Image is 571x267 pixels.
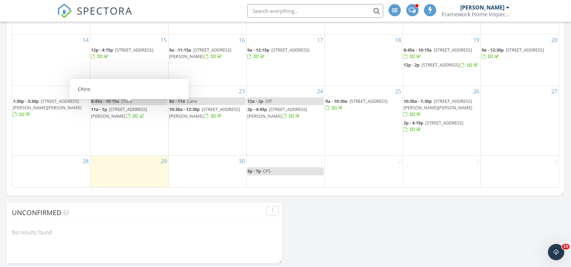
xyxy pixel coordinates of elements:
[404,98,432,104] span: 10:30a - 1:30p
[91,47,153,59] a: 12p - 4:15p [STREET_ADDRESS]
[404,62,479,68] a: 12p - 2p [STREET_ADDRESS]
[169,106,246,120] a: 10:30a - 12:30p [STREET_ADDRESS][PERSON_NAME]
[247,47,309,59] a: 9a - 12:15p [STREET_ADDRESS]
[404,98,472,117] a: 10:30a - 1:30p [STREET_ADDRESS][PERSON_NAME][PERSON_NAME]
[263,168,271,174] span: CPS
[442,11,510,18] div: Framework Home Inspection, LLC, LHI #10297
[169,106,240,119] a: 10:30a - 12:30p [STREET_ADDRESS][PERSON_NAME]
[481,86,559,156] td: Go to September 27, 2025
[404,97,480,119] a: 10:30a - 1:30p [STREET_ADDRESS][PERSON_NAME][PERSON_NAME]
[324,86,403,156] td: Go to September 25, 2025
[482,47,544,59] a: 9a - 12:30p [STREET_ADDRESS]
[404,119,480,134] a: 2p - 4:15p [STREET_ADDRESS]
[404,47,432,53] span: 8:45a - 10:15a
[169,106,240,119] span: [STREET_ADDRESS][PERSON_NAME]
[169,47,191,53] span: 9a - 11:15a
[404,61,480,69] a: 12p - 2p [STREET_ADDRESS]
[403,156,481,188] td: Go to October 3, 2025
[91,98,119,104] span: 8:45a - 10:15a
[81,86,90,97] a: Go to September 21, 2025
[169,47,231,59] a: 9a - 11:15a [STREET_ADDRESS][PERSON_NAME]
[12,86,90,156] td: Go to September 21, 2025
[91,106,147,119] a: 11a - 1p [STREET_ADDRESS][PERSON_NAME]
[13,98,39,104] span: 1:30p - 3:30p
[550,86,559,97] a: Go to September 27, 2025
[77,3,132,18] span: SPECTORA
[159,86,168,97] a: Go to September 22, 2025
[159,156,168,167] a: Go to September 29, 2025
[13,98,82,117] a: 1:30p - 3:30p [STREET_ADDRESS][PERSON_NAME][PERSON_NAME]
[247,98,263,104] span: 12a - 2p
[91,46,167,61] a: 12p - 4:15p [STREET_ADDRESS]
[404,120,423,126] span: 2p - 4:15p
[472,86,481,97] a: Go to September 26, 2025
[247,106,324,120] a: 2p - 4:45p [STREET_ADDRESS][PERSON_NAME]
[397,156,403,167] a: Go to October 2, 2025
[425,120,463,126] span: [STREET_ADDRESS]
[237,35,246,45] a: Go to September 16, 2025
[247,4,383,18] input: Search everything...
[404,98,472,111] span: [STREET_ADDRESS][PERSON_NAME][PERSON_NAME]
[403,35,481,86] td: Go to September 19, 2025
[237,156,246,167] a: Go to September 30, 2025
[57,9,132,23] a: SPECTORA
[460,4,504,11] div: [PERSON_NAME]
[90,156,168,188] td: Go to September 29, 2025
[324,35,403,86] td: Go to September 18, 2025
[316,35,324,45] a: Go to September 17, 2025
[404,46,480,61] a: 8:45a - 10:15a [STREET_ADDRESS]
[12,208,61,217] span: Unconfirmed
[168,86,247,156] td: Go to September 23, 2025
[169,106,200,112] span: 10:30a - 12:30p
[562,244,570,249] span: 10
[422,62,460,68] span: [STREET_ADDRESS]
[237,86,246,97] a: Go to September 23, 2025
[168,156,247,188] td: Go to September 30, 2025
[247,156,325,188] td: Go to October 1, 2025
[169,47,231,59] span: [STREET_ADDRESS][PERSON_NAME]
[325,97,402,112] a: 9a - 10:30a [STREET_ADDRESS]
[12,35,90,86] td: Go to September 14, 2025
[265,98,272,104] span: Off
[168,35,247,86] td: Go to September 16, 2025
[247,46,324,61] a: 9a - 12:15p [STREET_ADDRESS]
[350,98,388,104] span: [STREET_ADDRESS]
[475,156,481,167] a: Go to October 3, 2025
[247,47,269,53] span: 9a - 12:15p
[187,98,197,104] span: Lane
[91,106,167,120] a: 11a - 1p [STREET_ADDRESS][PERSON_NAME]
[481,35,559,86] td: Go to September 20, 2025
[81,156,90,167] a: Go to September 28, 2025
[247,106,307,119] span: [STREET_ADDRESS][PERSON_NAME]
[90,35,168,86] td: Go to September 15, 2025
[434,47,472,53] span: [STREET_ADDRESS]
[121,98,132,104] span: Chiro
[91,47,113,53] span: 12p - 4:15p
[57,3,72,18] img: The Best Home Inspection Software - Spectora
[325,98,347,104] span: 9a - 10:30a
[404,120,463,132] a: 2p - 4:15p [STREET_ADDRESS]
[325,98,388,111] a: 9a - 10:30a [STREET_ADDRESS]
[169,46,246,61] a: 9a - 11:15a [STREET_ADDRESS][PERSON_NAME]
[394,86,403,97] a: Go to September 25, 2025
[90,86,168,156] td: Go to September 22, 2025
[481,156,559,188] td: Go to October 4, 2025
[159,35,168,45] a: Go to September 15, 2025
[7,223,282,242] div: No results found
[247,35,325,86] td: Go to September 17, 2025
[13,97,89,119] a: 1:30p - 3:30p [STREET_ADDRESS][PERSON_NAME][PERSON_NAME]
[115,47,153,53] span: [STREET_ADDRESS]
[271,47,309,53] span: [STREET_ADDRESS]
[247,106,307,119] a: 2p - 4:45p [STREET_ADDRESS][PERSON_NAME]
[482,47,504,53] span: 9a - 12:30p
[13,98,82,111] span: [STREET_ADDRESS][PERSON_NAME][PERSON_NAME]
[247,106,267,112] span: 2p - 4:45p
[316,86,324,97] a: Go to September 24, 2025
[81,35,90,45] a: Go to September 14, 2025
[472,35,481,45] a: Go to September 19, 2025
[550,35,559,45] a: Go to September 20, 2025
[91,106,147,119] span: [STREET_ADDRESS][PERSON_NAME]
[506,47,544,53] span: [STREET_ADDRESS]
[12,156,90,188] td: Go to September 28, 2025
[404,62,420,68] span: 12p - 2p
